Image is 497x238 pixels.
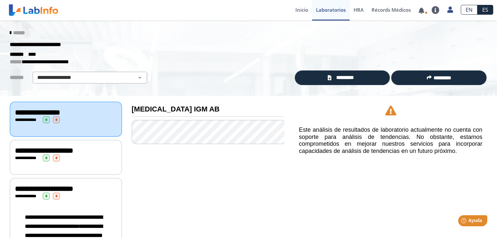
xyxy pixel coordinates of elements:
[439,213,490,231] iframe: Help widget launcher
[477,5,493,15] a: ES
[132,105,220,113] b: [MEDICAL_DATA] IGM AB
[461,5,477,15] a: EN
[354,7,364,13] span: HRA
[299,126,482,155] h5: Este análisis de resultados de laboratorio actualmente no cuenta con soporte para análisis de ten...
